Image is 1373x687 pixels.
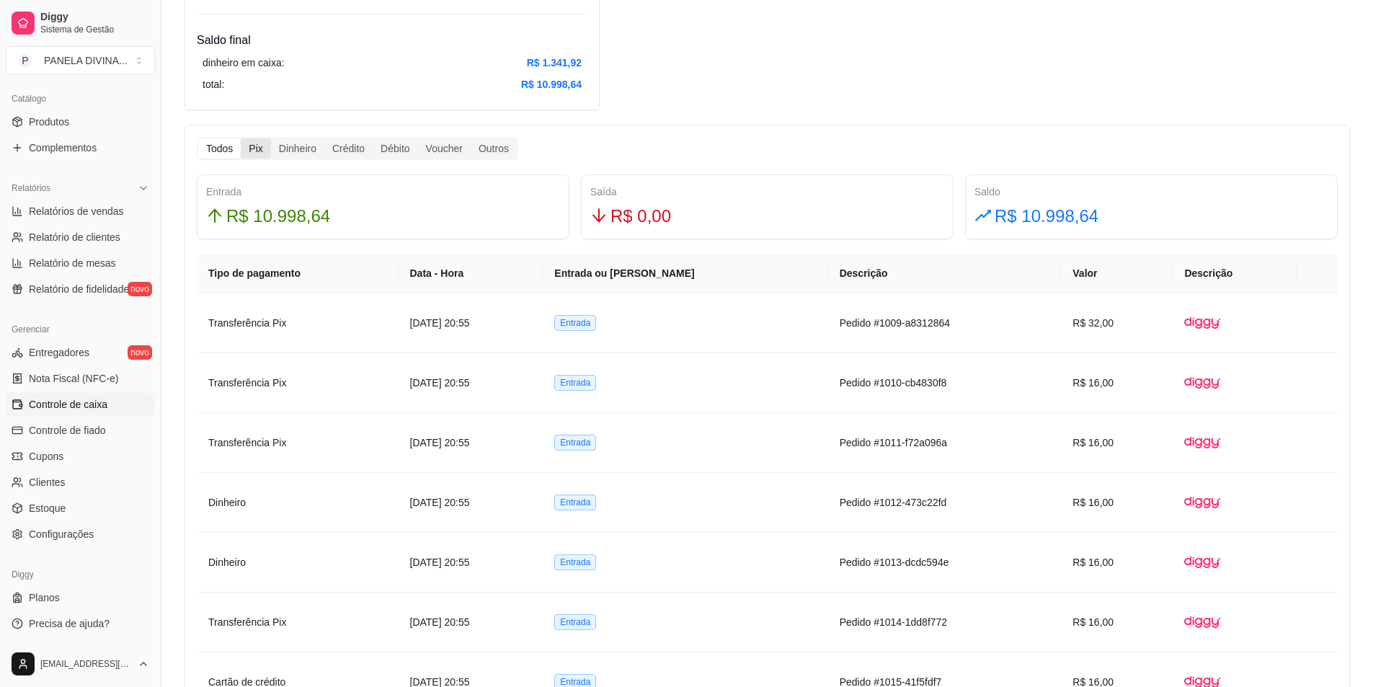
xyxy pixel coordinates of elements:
div: Saída [590,184,944,200]
div: Pix [241,138,270,159]
td: Pedido #1009-a8312864 [828,293,1062,353]
span: Entrada [554,435,596,451]
img: diggy [1184,544,1220,580]
img: diggy [1184,305,1220,341]
span: Relatórios de vendas [29,204,124,218]
div: Gerenciar [6,318,155,341]
span: Clientes [29,475,66,489]
span: Relatório de clientes [29,230,120,244]
button: Select a team [6,46,155,75]
article: R$ 16,00 [1072,435,1161,451]
article: Transferência Pix [208,435,387,451]
a: DiggySistema de Gestão [6,6,155,40]
a: Entregadoresnovo [6,341,155,364]
article: Dinheiro [208,495,387,510]
span: Controle de caixa [29,397,107,412]
span: Produtos [29,115,69,129]
a: Configurações [6,523,155,546]
div: Crédito [324,138,373,159]
article: [DATE] 20:55 [410,315,532,331]
div: Voucher [418,138,471,159]
article: R$ 10.998,64 [521,76,582,92]
article: R$ 16,00 [1072,495,1161,510]
a: Precisa de ajuda? [6,612,155,635]
span: Relatórios [12,182,50,194]
span: Precisa de ajuda? [29,616,110,631]
span: arrow-up [206,207,223,224]
article: R$ 16,00 [1072,554,1161,570]
article: R$ 16,00 [1072,614,1161,630]
th: Entrada ou [PERSON_NAME] [543,254,827,293]
article: Transferência Pix [208,375,387,391]
article: R$ 16,00 [1072,375,1161,391]
h4: Saldo final [197,32,587,49]
div: Entrada [206,184,560,200]
div: Todos [198,138,241,159]
th: Tipo de pagamento [197,254,399,293]
article: [DATE] 20:55 [410,495,532,510]
div: Saldo [974,184,1328,200]
div: PANELA DIVINA ... [44,53,128,68]
span: Configurações [29,527,94,541]
div: Dinheiro [271,138,324,159]
a: Controle de fiado [6,419,155,442]
div: Catálogo [6,87,155,110]
a: Relatório de mesas [6,252,155,275]
a: Cupons [6,445,155,468]
a: Relatório de clientes [6,226,155,249]
th: Valor [1061,254,1173,293]
span: R$ 10.998,64 [995,203,1098,230]
a: Relatório de fidelidadenovo [6,278,155,301]
img: diggy [1184,365,1220,401]
article: [DATE] 20:55 [410,554,532,570]
a: Complementos [6,136,155,159]
th: Descrição [1173,254,1297,293]
div: Débito [373,138,417,159]
th: Data - Hora [399,254,543,293]
article: dinheiro em caixa: [203,55,285,71]
a: Nota Fiscal (NFC-e) [6,367,155,390]
span: Entrada [554,614,596,630]
span: Entregadores [29,345,89,360]
a: Planos [6,586,155,609]
span: Complementos [29,141,97,155]
span: P [18,53,32,68]
span: Controle de fiado [29,423,106,438]
span: Entrada [554,554,596,570]
button: [EMAIL_ADDRESS][DOMAIN_NAME] [6,647,155,681]
a: Clientes [6,471,155,494]
span: Planos [29,590,60,605]
img: diggy [1184,604,1220,640]
span: arrow-down [590,207,608,224]
article: [DATE] 20:55 [410,435,532,451]
a: Produtos [6,110,155,133]
img: diggy [1184,484,1220,520]
span: Estoque [29,501,66,515]
article: total: [203,76,224,92]
span: Sistema de Gestão [40,24,149,35]
td: Pedido #1010-cb4830f8 [828,353,1062,413]
article: [DATE] 20:55 [410,614,532,630]
a: Relatórios de vendas [6,200,155,223]
a: Controle de caixa [6,393,155,416]
article: R$ 1.341,92 [527,55,582,71]
div: Diggy [6,563,155,586]
span: rise [974,207,992,224]
article: Transferência Pix [208,315,387,331]
td: Pedido #1012-473c22fd [828,473,1062,533]
td: Pedido #1013-dcdc594e [828,533,1062,593]
span: R$ 0,00 [610,203,671,230]
span: Nota Fiscal (NFC-e) [29,371,118,386]
img: diggy [1184,425,1220,461]
article: Dinheiro [208,554,387,570]
span: [EMAIL_ADDRESS][DOMAIN_NAME] [40,658,132,670]
span: Relatório de fidelidade [29,282,129,296]
span: Diggy [40,11,149,24]
div: Outros [471,138,517,159]
th: Descrição [828,254,1062,293]
article: Transferência Pix [208,614,387,630]
article: R$ 32,00 [1072,315,1161,331]
span: Entrada [554,495,596,510]
td: Pedido #1011-f72a096a [828,413,1062,473]
a: Estoque [6,497,155,520]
